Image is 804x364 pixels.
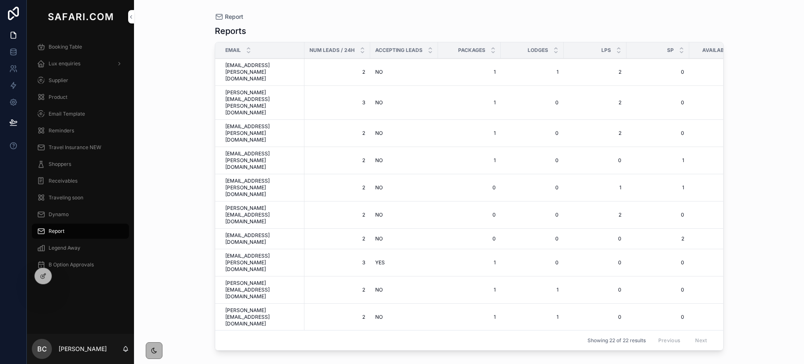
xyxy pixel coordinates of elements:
[506,235,559,242] span: 0
[375,99,433,106] a: NO
[309,99,365,106] a: 3
[506,69,559,75] a: 1
[225,253,299,273] a: [EMAIL_ADDRESS][PERSON_NAME][DOMAIN_NAME]
[506,314,559,320] span: 1
[49,245,80,251] span: Legend Away
[225,307,299,327] a: [PERSON_NAME][EMAIL_ADDRESS][DOMAIN_NAME]
[506,287,559,293] a: 1
[32,257,129,272] a: B Option Approvals
[569,130,621,137] a: 2
[309,235,365,242] span: 2
[569,184,621,191] span: 1
[375,314,383,320] span: NO
[694,212,747,218] span: 0
[49,44,82,50] span: Booking Table
[309,69,365,75] a: 2
[631,69,684,75] a: 0
[694,259,747,266] a: 1
[694,99,747,106] a: 0
[601,47,611,54] span: LPS
[588,337,646,344] span: Showing 22 of 22 results
[506,157,559,164] span: 0
[694,287,747,293] a: 0
[694,184,747,191] a: 0
[375,287,383,293] span: NO
[375,130,433,137] a: NO
[631,287,684,293] a: 0
[225,150,299,170] a: [EMAIL_ADDRESS][PERSON_NAME][DOMAIN_NAME]
[569,259,621,266] a: 0
[27,34,134,283] div: scrollable content
[631,130,684,137] a: 0
[225,89,299,116] a: [PERSON_NAME][EMAIL_ADDRESS][PERSON_NAME][DOMAIN_NAME]
[569,314,621,320] a: 0
[49,161,71,168] span: Shoppers
[506,212,559,218] a: 0
[375,130,383,137] span: NO
[32,39,129,54] a: Booking Table
[631,99,684,106] span: 0
[309,212,365,218] a: 2
[443,157,496,164] a: 1
[631,184,684,191] a: 1
[37,344,47,354] span: BC
[49,144,101,151] span: Travel Insurance NEW
[225,205,299,225] a: [PERSON_NAME][EMAIL_ADDRESS][DOMAIN_NAME]
[375,157,383,164] span: NO
[32,190,129,205] a: Traveling soon
[49,228,64,235] span: Report
[506,184,559,191] a: 0
[443,184,496,191] a: 0
[443,99,496,106] a: 1
[32,224,129,239] a: Report
[694,130,747,137] span: 0
[32,140,129,155] a: Travel Insurance NEW
[49,261,94,268] span: B Option Approvals
[49,211,69,218] span: Dynamo
[309,259,365,266] span: 3
[375,259,433,266] a: YES
[309,314,365,320] a: 2
[443,287,496,293] a: 1
[443,69,496,75] a: 1
[667,47,674,54] span: SP
[443,235,496,242] a: 0
[46,10,115,23] img: App logo
[49,194,83,201] span: Traveling soon
[569,212,621,218] span: 2
[702,47,737,54] span: Availability
[32,157,129,172] a: Shoppers
[375,235,433,242] a: NO
[631,235,684,242] span: 2
[309,47,355,54] span: Num leads / 24h
[225,123,299,143] span: [EMAIL_ADDRESS][PERSON_NAME][DOMAIN_NAME]
[443,314,496,320] span: 1
[631,259,684,266] a: 0
[225,62,299,82] a: [EMAIL_ADDRESS][PERSON_NAME][DOMAIN_NAME]
[694,314,747,320] a: 0
[528,47,548,54] span: Lodges
[375,99,383,106] span: NO
[215,25,246,37] h1: Reports
[32,56,129,71] a: Lux enquiries
[32,90,129,105] a: Product
[32,240,129,256] a: Legend Away
[569,235,621,242] a: 0
[569,69,621,75] span: 2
